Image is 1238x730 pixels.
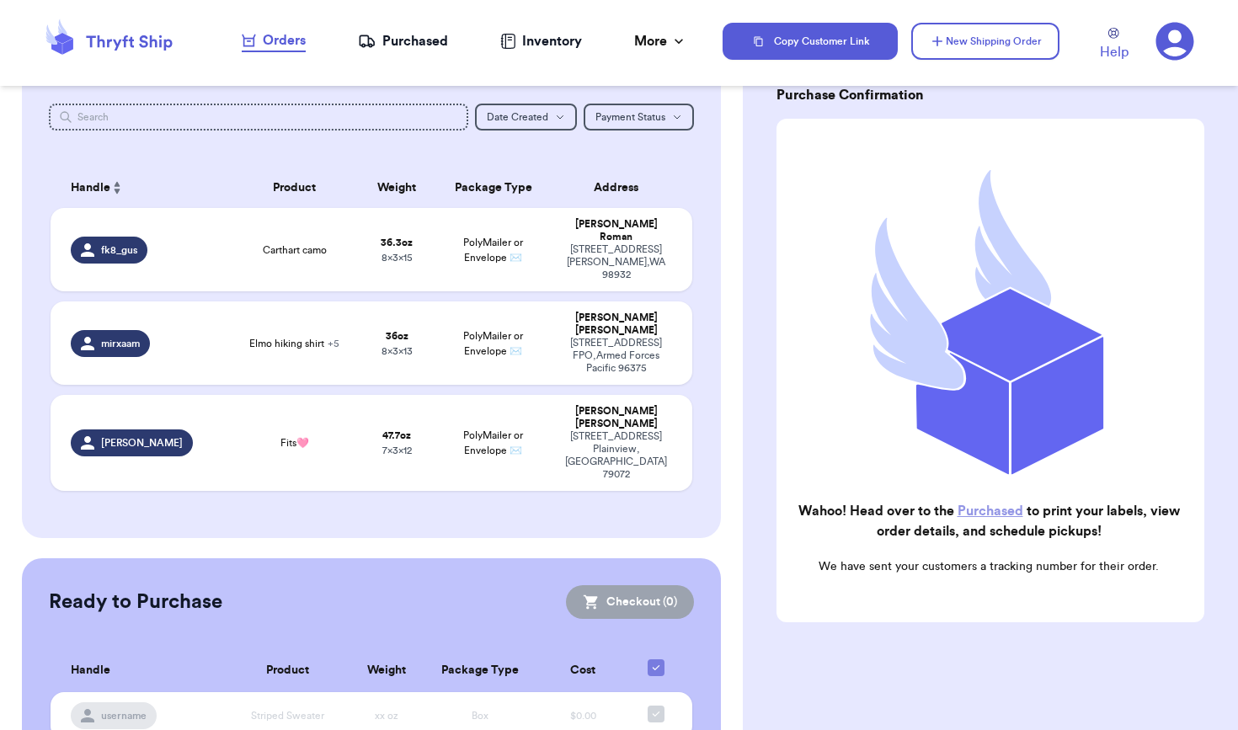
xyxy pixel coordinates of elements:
[49,104,467,131] input: Search
[382,430,411,440] strong: 47.7 oz
[570,711,596,721] span: $0.00
[435,168,551,208] th: Package Type
[566,585,694,619] button: Checkout (0)
[424,649,536,692] th: Package Type
[71,179,110,197] span: Handle
[463,237,523,263] span: PolyMailer or Envelope ✉️
[382,445,412,456] span: 7 x 3 x 12
[386,331,408,341] strong: 36 oz
[375,711,398,721] span: xx oz
[475,104,577,131] button: Date Created
[49,589,222,615] h2: Ready to Purchase
[551,168,691,208] th: Address
[359,168,435,208] th: Weight
[225,649,350,692] th: Product
[561,312,671,337] div: [PERSON_NAME] [PERSON_NAME]
[584,104,694,131] button: Payment Status
[71,662,110,679] span: Handle
[101,709,147,722] span: username
[536,649,630,692] th: Cost
[381,237,413,248] strong: 36.3 oz
[101,436,183,450] span: [PERSON_NAME]
[1100,28,1129,62] a: Help
[328,338,339,349] span: + 5
[1100,42,1129,62] span: Help
[561,218,671,243] div: [PERSON_NAME] Roman
[595,112,665,122] span: Payment Status
[110,178,124,198] button: Sort ascending
[634,31,687,51] div: More
[251,711,324,721] span: Striped Sweater
[487,112,548,122] span: Date Created
[231,168,359,208] th: Product
[382,346,413,356] span: 8 x 3 x 13
[280,436,309,450] span: Fits🩷
[561,337,671,375] div: [STREET_ADDRESS] FPO , Armed Forces Pacific 96375
[263,243,327,257] span: Carthart camo
[350,649,424,692] th: Weight
[723,23,898,60] button: Copy Customer Link
[472,711,488,721] span: Box
[358,31,448,51] a: Purchased
[561,430,671,481] div: [STREET_ADDRESS] Plainview , [GEOGRAPHIC_DATA] 79072
[242,30,306,51] div: Orders
[101,243,137,257] span: fk8_gus
[776,85,1204,105] h3: Purchase Confirmation
[561,405,671,430] div: [PERSON_NAME] [PERSON_NAME]
[249,337,339,350] span: Elmo hiking shirt
[790,558,1187,575] p: We have sent your customers a tracking number for their order.
[500,31,582,51] a: Inventory
[382,253,413,263] span: 8 x 3 x 15
[242,30,306,52] a: Orders
[463,331,523,356] span: PolyMailer or Envelope ✉️
[463,430,523,456] span: PolyMailer or Envelope ✉️
[561,243,671,281] div: [STREET_ADDRESS] [PERSON_NAME] , WA 98932
[101,337,140,350] span: mirxaam
[958,504,1023,518] a: Purchased
[911,23,1059,60] button: New Shipping Order
[790,501,1187,541] h2: Wahoo! Head over to the to print your labels, view order details, and schedule pickups!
